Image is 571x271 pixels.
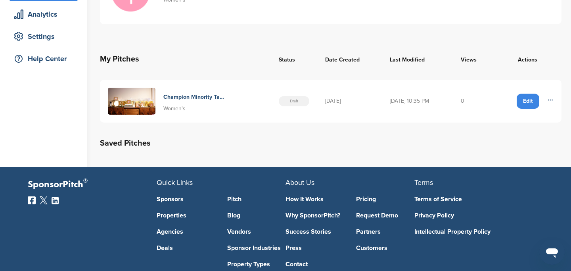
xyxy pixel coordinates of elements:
[285,245,344,251] a: Press
[12,52,79,66] div: Help Center
[83,176,88,186] span: ®
[227,196,286,202] a: Pitch
[271,45,317,73] th: Status
[157,229,215,235] a: Agencies
[539,239,565,265] iframe: Button to launch messaging window
[285,229,344,235] a: Success Stories
[414,229,531,235] a: Intellectual Property Policy
[157,245,215,251] a: Deals
[8,50,79,68] a: Help Center
[12,7,79,21] div: Analytics
[356,212,415,219] a: Request Demo
[285,212,344,219] a: Why SponsorPitch?
[317,80,382,123] td: [DATE]
[163,105,186,112] span: Women's
[414,196,531,202] a: Terms of Service
[356,245,415,251] a: Customers
[100,45,271,73] th: My Pitches
[453,80,494,123] td: 0
[227,245,286,251] a: Sponsor Industries
[285,261,344,267] a: Contact
[382,80,453,123] td: [DATE] 10:35 PM
[28,196,36,204] img: Facebook
[227,212,286,219] a: Blog
[157,212,215,219] a: Properties
[317,45,382,73] th: Date Created
[40,196,48,204] img: Twitter
[227,261,286,267] a: Property Types
[8,5,79,23] a: Analytics
[157,196,215,202] a: Sponsors
[157,178,193,187] span: Quick Links
[163,93,225,102] h4: Champion Minority Talent In Retail: [GEOGRAPHIC_DATA], [GEOGRAPHIC_DATA] & [GEOGRAPHIC_DATA] 2025
[356,229,415,235] a: Partners
[382,45,453,73] th: Last Modified
[12,29,79,44] div: Settings
[414,212,531,219] a: Privacy Policy
[279,96,309,106] span: Draft
[108,88,155,115] img: 1
[517,94,539,109] a: Edit
[100,137,561,150] h2: Saved Pitches
[285,196,344,202] a: How It Works
[8,27,79,46] a: Settings
[28,179,157,190] p: SponsorPitch
[414,178,433,187] span: Terms
[227,229,286,235] a: Vendors
[108,88,263,115] a: 1 Champion Minority Talent In Retail: [GEOGRAPHIC_DATA], [GEOGRAPHIC_DATA] & [GEOGRAPHIC_DATA] 20...
[285,178,314,187] span: About Us
[494,45,561,73] th: Actions
[453,45,494,73] th: Views
[356,196,415,202] a: Pricing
